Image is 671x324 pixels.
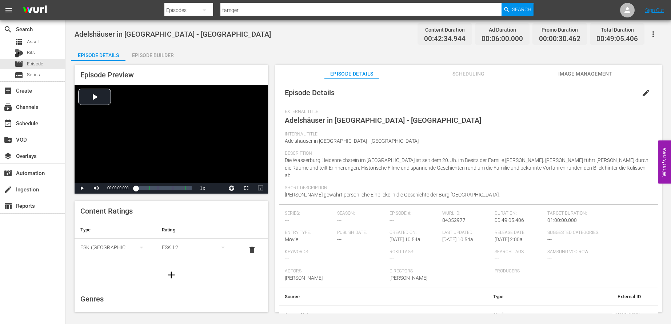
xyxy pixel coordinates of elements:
[4,103,12,112] span: Channels
[75,221,268,261] table: simple table
[558,69,612,78] span: Image Management
[4,119,12,128] span: Schedule
[285,236,298,242] span: Movie
[285,157,648,178] span: Die Wasserburg Heidenreichstein im [GEOGRAPHIC_DATA] ist seit dem 20. Jh. im Besitz der Familie [...
[4,185,12,194] span: Ingestion
[547,256,552,262] span: ---
[285,192,500,198] span: [PERSON_NAME] gewährt persönliche Einblicke in die Geschichte der Burg [GEOGRAPHIC_DATA].
[509,288,647,305] th: External ID
[4,6,13,15] span: menu
[285,275,323,281] span: [PERSON_NAME]
[424,25,466,35] div: Content Duration
[27,71,40,78] span: Series
[539,35,580,43] span: 00:00:30.462
[4,25,12,34] span: Search
[285,211,333,216] span: Series:
[4,135,12,144] span: VOD
[4,86,12,95] span: Create
[285,268,386,274] span: Actors
[17,2,52,19] img: ans4CAIJ8jUAAAAAAAAAAAAAAAAAAAAAAAAgQb4GAAAAAAAAAAAAAAAAAAAAAAAAJMjXAAAAAAAAAAAAAAAAAAAAAAAAgAT5G...
[434,305,509,324] td: Guid
[390,256,394,262] span: ---
[495,230,543,236] span: Release Date:
[4,152,12,161] span: Overlays
[107,186,128,190] span: 00:00:00.000
[285,230,333,236] span: Entry Type:
[136,186,191,190] div: Progress Bar
[285,249,386,255] span: Keywords:
[248,246,256,254] span: delete
[27,49,35,56] span: Bits
[442,217,466,223] span: 84352977
[253,183,268,194] button: Picture-in-Picture
[547,236,552,242] span: ---
[75,183,89,194] button: Play
[502,3,534,16] button: Search
[80,237,150,258] div: FSK ([GEOGRAPHIC_DATA])
[71,46,125,61] button: Episode Details
[243,241,261,259] button: delete
[15,71,23,80] span: Series
[156,221,237,239] th: Rating
[547,230,649,236] span: Suggested Categories:
[482,35,523,43] span: 00:06:00.000
[75,30,271,39] span: Adelshäuser in [GEOGRAPHIC_DATA] - [GEOGRAPHIC_DATA]
[495,275,499,281] span: ---
[390,236,420,242] span: [DATE] 10:54a
[645,7,664,13] a: Sign Out
[337,230,386,236] span: Publish Date:
[285,88,335,97] span: Episode Details
[495,236,523,242] span: [DATE] 2:00a
[285,138,419,144] span: Adelshäuser in [GEOGRAPHIC_DATA] - [GEOGRAPHIC_DATA]
[71,46,125,64] div: Episode Details
[195,183,210,194] button: Playback Rate
[495,217,524,223] span: 00:49:05.406
[285,109,649,115] span: External Title
[390,230,438,236] span: Created On:
[337,236,342,242] span: ---
[125,46,180,61] button: Episode Builder
[495,211,543,216] span: Duration:
[285,256,289,262] span: ---
[80,207,133,215] span: Content Ratings
[15,60,23,68] span: Episode
[442,230,491,236] span: Last Updated:
[27,38,39,45] span: Asset
[4,169,12,178] span: Automation
[162,237,232,258] div: FSK 12
[285,131,649,137] span: Internal Title
[547,211,649,216] span: Target Duration:
[596,25,638,35] div: Total Duration
[539,25,580,35] div: Promo Duration
[482,25,523,35] div: Ad Duration
[285,217,289,223] span: ---
[285,116,481,125] span: Adelshäuser in [GEOGRAPHIC_DATA] - [GEOGRAPHIC_DATA]
[239,183,253,194] button: Fullscreen
[434,288,509,305] th: Type
[285,185,649,191] span: Short Description
[337,217,342,223] span: ---
[390,268,491,274] span: Directors
[495,249,543,255] span: Search Tags:
[15,49,23,57] div: Bits
[279,305,434,324] th: Amogo Networx
[509,305,647,324] td: FAMGER0106
[390,211,438,216] span: Episode #:
[658,141,671,184] button: Open Feedback Widget
[547,249,596,255] span: Samsung VOD Row:
[512,3,531,16] span: Search
[27,60,43,68] span: Episode
[80,295,104,303] span: Genres
[637,84,655,102] button: edit
[596,35,638,43] span: 00:49:05.406
[324,69,379,78] span: Episode Details
[390,249,491,255] span: Roku Tags:
[15,37,23,46] span: Asset
[442,211,491,216] span: Wurl ID:
[75,85,268,194] div: Video Player
[390,217,394,223] span: ---
[495,268,596,274] span: Producers
[89,183,104,194] button: Mute
[547,217,577,223] span: 01:00:00.000
[125,46,180,64] div: Episode Builder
